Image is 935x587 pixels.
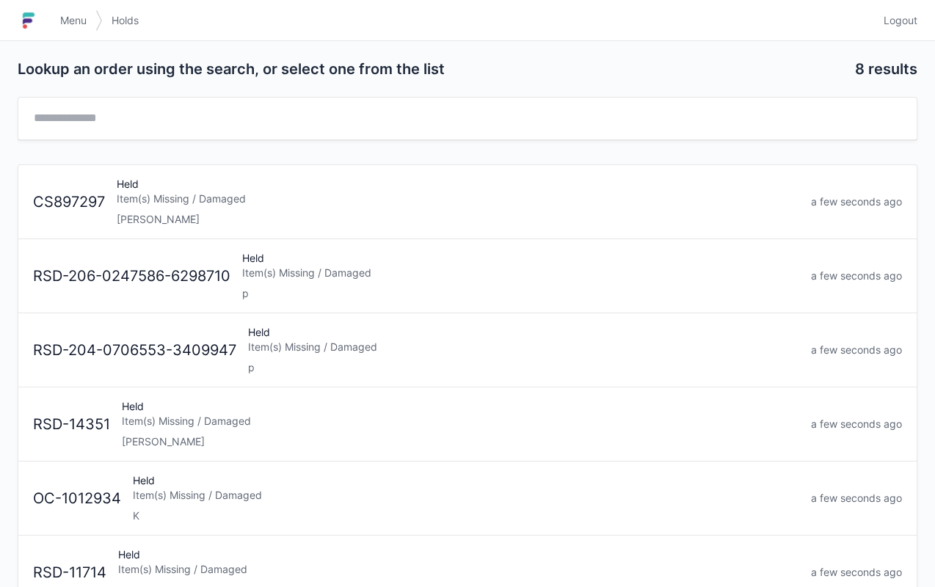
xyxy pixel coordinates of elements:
[805,343,908,357] div: a few seconds ago
[236,251,805,301] div: Held
[133,488,799,503] div: Item(s) Missing / Damaged
[18,59,843,79] h2: Lookup an order using the search, or select one from the list
[242,266,799,280] div: Item(s) Missing / Damaged
[248,340,799,354] div: Item(s) Missing / Damaged
[111,177,805,227] div: Held
[242,325,805,375] div: Held
[884,13,917,28] span: Logout
[27,192,111,213] div: CS897297
[127,473,805,523] div: Held
[805,491,908,506] div: a few seconds ago
[27,266,236,287] div: RSD-206-0247586-6298710
[112,13,139,28] span: Holds
[60,13,87,28] span: Menu
[27,562,112,583] div: RSD-11714
[51,7,95,34] a: Menu
[805,417,908,431] div: a few seconds ago
[805,269,908,283] div: a few seconds ago
[117,212,799,227] div: [PERSON_NAME]
[805,194,908,209] div: a few seconds ago
[855,59,917,79] h2: 8 results
[117,192,799,206] div: Item(s) Missing / Damaged
[18,239,917,313] a: RSD-206-0247586-6298710HeldItem(s) Missing / Damagedpa few seconds ago
[18,165,917,239] a: CS897297HeldItem(s) Missing / Damaged[PERSON_NAME]a few seconds ago
[18,387,917,462] a: RSD-14351HeldItem(s) Missing / Damaged[PERSON_NAME]a few seconds ago
[875,7,917,34] a: Logout
[122,434,799,449] div: [PERSON_NAME]
[18,313,917,387] a: RSD-204-0706553-3409947HeldItem(s) Missing / Damagedpa few seconds ago
[95,3,103,38] img: svg>
[248,360,799,375] div: p
[242,286,799,301] div: p
[133,508,799,523] div: K
[805,565,908,580] div: a few seconds ago
[116,399,805,449] div: Held
[18,462,917,536] a: OC-1012934HeldItem(s) Missing / DamagedKa few seconds ago
[103,7,148,34] a: Holds
[27,340,242,361] div: RSD-204-0706553-3409947
[118,562,799,577] div: Item(s) Missing / Damaged
[27,414,116,435] div: RSD-14351
[18,9,40,32] img: logo-small.jpg
[27,488,127,509] div: OC-1012934
[122,414,799,429] div: Item(s) Missing / Damaged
